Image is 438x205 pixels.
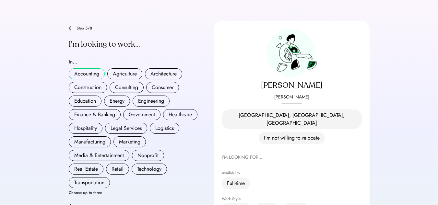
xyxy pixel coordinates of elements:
button: Legal Services [105,123,147,134]
div: pronouns [222,100,362,107]
div: I'M LOOKING FOR... [222,154,362,161]
div: Step 5/8 [77,26,198,30]
button: Manufacturing [69,136,111,147]
button: Healthcare [163,109,197,120]
button: Hospitality [69,123,102,134]
button: Finance & Banking [69,109,121,120]
button: Transportation [69,177,110,188]
img: preview-avatar.png [266,29,317,77]
div: I'm looking to work... [69,39,198,50]
button: Energy [104,96,130,107]
button: Logistics [150,123,179,134]
div: I'm not willing to relocate [264,134,320,142]
button: Consulting [110,82,144,93]
div: Full-time [227,179,245,187]
div: Choose up to three [69,191,198,195]
button: Construction [69,82,107,93]
button: Consumer [146,82,179,93]
button: Architecture [145,68,182,79]
div: In... [69,58,198,66]
div: Work Style [222,197,362,201]
div: [PERSON_NAME] [222,80,362,91]
button: Education [69,96,101,107]
button: Government [123,109,160,120]
img: chevron-left.png [69,26,71,31]
button: Agriculture [107,68,142,79]
button: Technology [132,164,167,175]
button: Marketing [113,136,146,147]
button: Accounting [69,68,105,79]
button: Retail [106,164,129,175]
button: Media & Entertainment [69,150,129,161]
button: Engineering [133,96,170,107]
button: Nonprofit [132,150,164,161]
div: Availability [222,171,362,175]
div: [PERSON_NAME] [222,94,362,100]
button: Real Estate [69,164,103,175]
div: [GEOGRAPHIC_DATA], [GEOGRAPHIC_DATA], [GEOGRAPHIC_DATA] [227,111,357,127]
